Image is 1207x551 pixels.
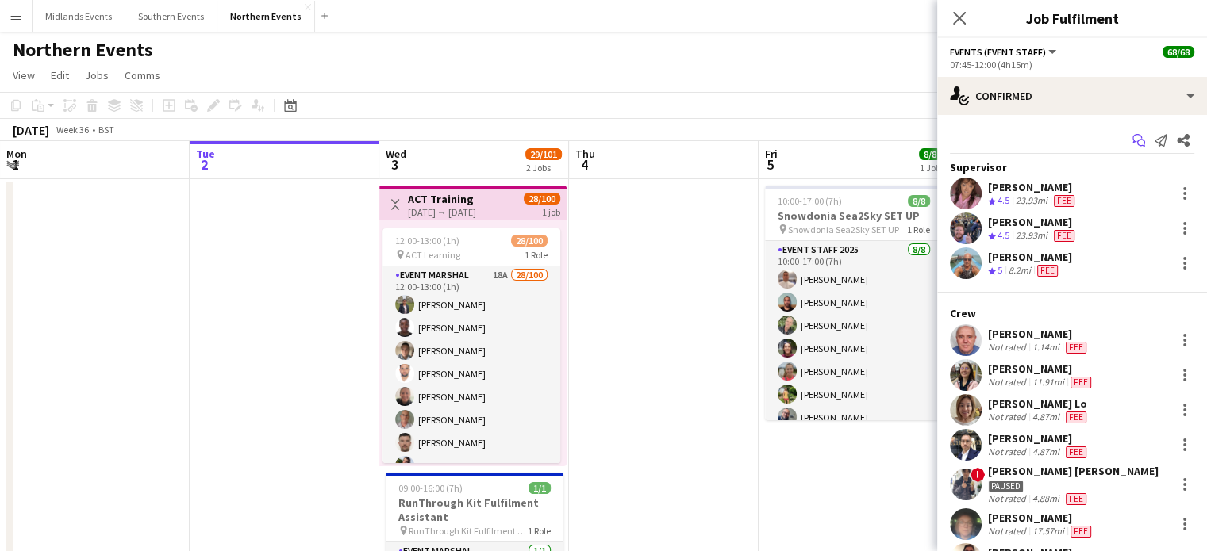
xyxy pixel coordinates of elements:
div: 4.87mi [1029,411,1063,423]
span: RunThrough Kit Fulfilment Assistant [409,525,528,537]
div: 11.91mi [1029,376,1067,388]
h3: Snowdonia Sea2Sky SET UP [765,209,943,223]
span: 10:00-17:00 (7h) [778,195,842,207]
span: 28/100 [511,235,548,247]
div: [PERSON_NAME] [988,215,1078,229]
button: Midlands Events [33,1,125,32]
div: Not rated [988,492,1029,505]
div: 4.88mi [1029,492,1063,505]
span: 29/101 [525,148,562,160]
span: 5 [763,155,778,174]
div: Crew [937,306,1207,320]
span: Week 36 [52,124,92,136]
span: Tue [196,147,215,161]
a: Comms [118,65,167,86]
span: Fee [1054,195,1074,207]
span: ! [971,468,985,482]
span: 8/8 [919,148,941,160]
span: View [13,68,35,82]
div: 07:45-12:00 (4h15m) [950,59,1194,71]
div: 4.87mi [1029,446,1063,458]
span: 1 [4,155,27,174]
div: Crew has different fees then in role [1051,194,1078,208]
a: Edit [44,65,75,86]
span: Jobs [85,68,109,82]
span: Fee [1071,526,1091,538]
span: Fee [1066,446,1086,458]
div: 8.2mi [1005,264,1034,277]
span: 4.5 [998,194,1009,206]
app-job-card: 12:00-13:00 (1h)28/100 ACT Learning1 RoleEvent Marshal18A28/10012:00-13:00 (1h)[PERSON_NAME][PERS... [382,228,560,463]
span: ACT Learning [406,249,460,261]
div: Paused [988,480,1024,492]
span: Snowdonia Sea2Sky SET UP [788,224,899,235]
span: 28/100 [524,193,560,205]
div: Supervisor [937,160,1207,174]
a: Jobs [79,65,115,86]
div: BST [98,124,114,136]
span: Comms [125,68,160,82]
button: Northern Events [217,1,315,32]
div: 1 job [542,205,560,218]
span: Fee [1066,342,1086,354]
div: 1 Job [920,162,940,174]
div: [PERSON_NAME] [988,431,1090,446]
div: [PERSON_NAME] [988,250,1072,264]
span: Edit [51,68,69,82]
span: 12:00-13:00 (1h) [395,235,459,247]
div: Crew has different fees then in role [1063,341,1090,354]
span: 3 [383,155,406,174]
div: [PERSON_NAME] [PERSON_NAME] [988,464,1159,478]
div: Not rated [988,411,1029,423]
span: Fee [1066,493,1086,505]
span: 1/1 [529,482,551,494]
div: [PERSON_NAME] [988,362,1094,376]
span: 09:00-16:00 (7h) [398,482,463,494]
div: 17.57mi [1029,525,1067,538]
div: [DATE] [13,122,49,138]
span: Wed [386,147,406,161]
h3: Job Fulfilment [937,8,1207,29]
a: View [6,65,41,86]
div: 2 Jobs [526,162,561,174]
div: Crew has different fees then in role [1063,411,1090,423]
span: 4.5 [998,229,1009,241]
h3: ACT Training [408,192,476,206]
h1: Northern Events [13,38,153,62]
span: 2 [194,155,215,174]
div: Crew has different fees then in role [1051,229,1078,243]
span: 1 Role [525,249,548,261]
div: Crew has different fees then in role [1067,525,1094,538]
span: 5 [998,264,1002,276]
div: [PERSON_NAME] [988,511,1094,525]
span: 4 [573,155,595,174]
span: 8/8 [908,195,930,207]
span: 68/68 [1163,46,1194,58]
div: Not rated [988,525,1029,538]
span: Fee [1037,265,1058,277]
app-job-card: 10:00-17:00 (7h)8/8Snowdonia Sea2Sky SET UP Snowdonia Sea2Sky SET UP1 RoleEvent Staff 20258/810:0... [765,186,943,420]
span: Fee [1066,411,1086,423]
div: Not rated [988,341,1029,354]
div: [DATE] → [DATE] [408,206,476,218]
div: [PERSON_NAME] Lo [988,396,1090,411]
button: Events (Event Staff) [950,46,1059,58]
span: 1 Role [528,525,551,537]
span: Fee [1071,377,1091,388]
button: Southern Events [125,1,217,32]
span: 1 Role [907,224,930,235]
div: 23.93mi [1013,229,1051,243]
span: Fee [1054,230,1074,242]
div: Confirmed [937,77,1207,115]
div: 23.93mi [1013,194,1051,208]
h3: RunThrough Kit Fulfilment Assistant [386,496,563,524]
app-card-role: Event Staff 20258/810:00-17:00 (7h)[PERSON_NAME][PERSON_NAME][PERSON_NAME][PERSON_NAME][PERSON_NA... [765,241,943,456]
div: Crew has different fees then in role [1063,446,1090,458]
div: [PERSON_NAME] [988,180,1078,194]
span: Fri [765,147,778,161]
div: [PERSON_NAME] [988,327,1090,341]
div: Crew has different fees then in role [1034,264,1061,277]
div: Not rated [988,446,1029,458]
